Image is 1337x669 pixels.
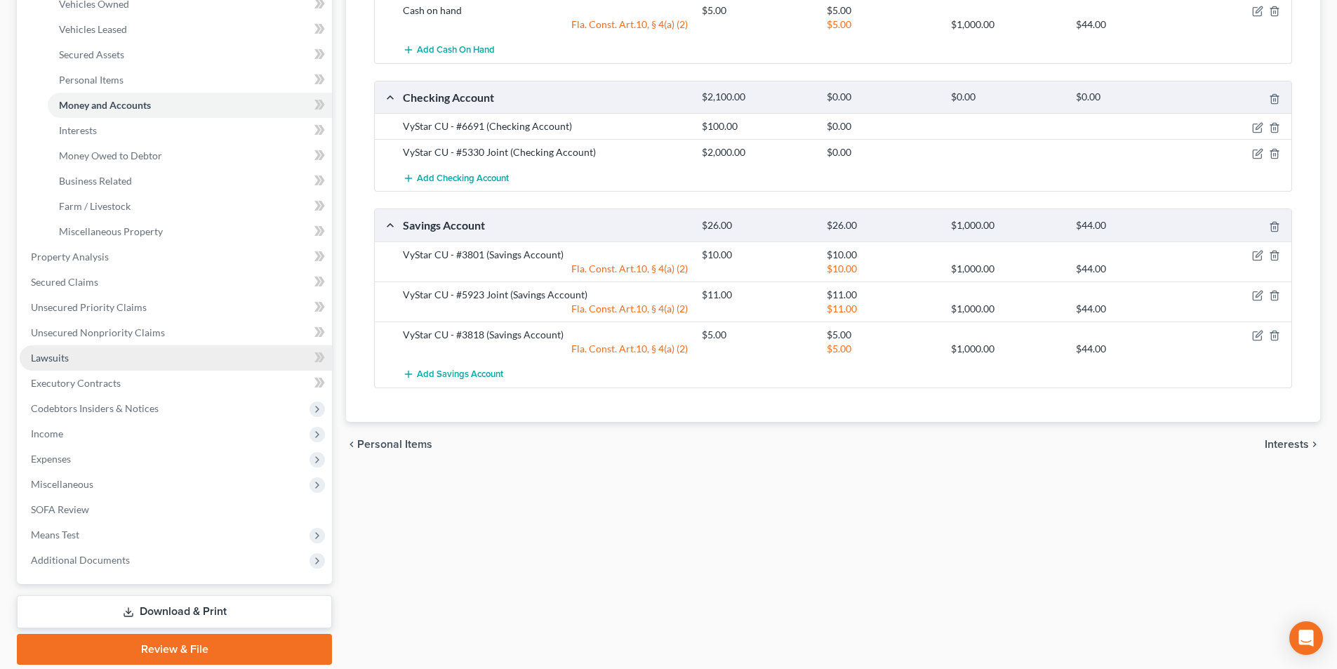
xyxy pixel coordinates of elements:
[20,371,332,396] a: Executory Contracts
[396,90,695,105] div: Checking Account
[31,478,93,490] span: Miscellaneous
[20,244,332,270] a: Property Analysis
[48,219,332,244] a: Miscellaneous Property
[31,301,147,313] span: Unsecured Priority Claims
[346,439,432,450] button: chevron_left Personal Items
[403,165,509,191] button: Add Checking Account
[403,362,503,388] button: Add Savings Account
[1069,91,1193,104] div: $0.00
[48,67,332,93] a: Personal Items
[417,369,503,380] span: Add Savings Account
[396,119,695,133] div: VyStar CU - #6691 (Checking Account)
[20,320,332,345] a: Unsecured Nonpriority Claims
[1265,439,1309,450] span: Interests
[403,37,495,63] button: Add Cash on Hand
[31,453,71,465] span: Expenses
[396,218,695,232] div: Savings Account
[944,219,1068,232] div: $1,000.00
[944,91,1068,104] div: $0.00
[396,302,695,316] div: Fla. Const. Art.10, § 4(a) (2)
[59,150,162,161] span: Money Owed to Debtor
[20,295,332,320] a: Unsecured Priority Claims
[695,119,819,133] div: $100.00
[31,554,130,566] span: Additional Documents
[820,91,944,104] div: $0.00
[31,251,109,263] span: Property Analysis
[396,248,695,262] div: VyStar CU - #3801 (Savings Account)
[31,276,98,288] span: Secured Claims
[48,118,332,143] a: Interests
[944,18,1068,32] div: $1,000.00
[31,428,63,439] span: Income
[820,248,944,262] div: $10.00
[59,74,124,86] span: Personal Items
[820,288,944,302] div: $11.00
[59,175,132,187] span: Business Related
[396,342,695,356] div: Fla. Const. Art.10, § 4(a) (2)
[417,45,495,56] span: Add Cash on Hand
[695,91,819,104] div: $2,100.00
[820,4,944,18] div: $5.00
[1069,219,1193,232] div: $44.00
[944,302,1068,316] div: $1,000.00
[31,529,79,541] span: Means Test
[1069,302,1193,316] div: $44.00
[59,124,97,136] span: Interests
[59,48,124,60] span: Secured Assets
[1265,439,1320,450] button: Interests chevron_right
[695,4,819,18] div: $5.00
[695,248,819,262] div: $10.00
[48,17,332,42] a: Vehicles Leased
[944,342,1068,356] div: $1,000.00
[1069,342,1193,356] div: $44.00
[1069,18,1193,32] div: $44.00
[17,595,332,628] a: Download & Print
[695,328,819,342] div: $5.00
[31,503,89,515] span: SOFA Review
[48,42,332,67] a: Secured Assets
[820,328,944,342] div: $5.00
[820,18,944,32] div: $5.00
[20,345,332,371] a: Lawsuits
[59,23,127,35] span: Vehicles Leased
[820,119,944,133] div: $0.00
[820,145,944,159] div: $0.00
[48,143,332,168] a: Money Owed to Debtor
[396,262,695,276] div: Fla. Const. Art.10, § 4(a) (2)
[31,352,69,364] span: Lawsuits
[17,634,332,665] a: Review & File
[59,200,131,212] span: Farm / Livestock
[1309,439,1320,450] i: chevron_right
[20,270,332,295] a: Secured Claims
[20,497,332,522] a: SOFA Review
[1289,621,1323,655] div: Open Intercom Messenger
[48,93,332,118] a: Money and Accounts
[396,145,695,159] div: VyStar CU - #5330 Joint (Checking Account)
[695,219,819,232] div: $26.00
[695,145,819,159] div: $2,000.00
[417,173,509,184] span: Add Checking Account
[695,288,819,302] div: $11.00
[357,439,432,450] span: Personal Items
[396,18,695,32] div: Fla. Const. Art.10, § 4(a) (2)
[820,219,944,232] div: $26.00
[944,262,1068,276] div: $1,000.00
[346,439,357,450] i: chevron_left
[1069,262,1193,276] div: $44.00
[820,262,944,276] div: $10.00
[31,402,159,414] span: Codebtors Insiders & Notices
[31,326,165,338] span: Unsecured Nonpriority Claims
[396,4,695,18] div: Cash on hand
[396,328,695,342] div: VyStar CU - #3818 (Savings Account)
[48,168,332,194] a: Business Related
[59,225,163,237] span: Miscellaneous Property
[820,342,944,356] div: $5.00
[820,302,944,316] div: $11.00
[31,377,121,389] span: Executory Contracts
[59,99,151,111] span: Money and Accounts
[396,288,695,302] div: VyStar CU - #5923 Joint (Savings Account)
[48,194,332,219] a: Farm / Livestock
